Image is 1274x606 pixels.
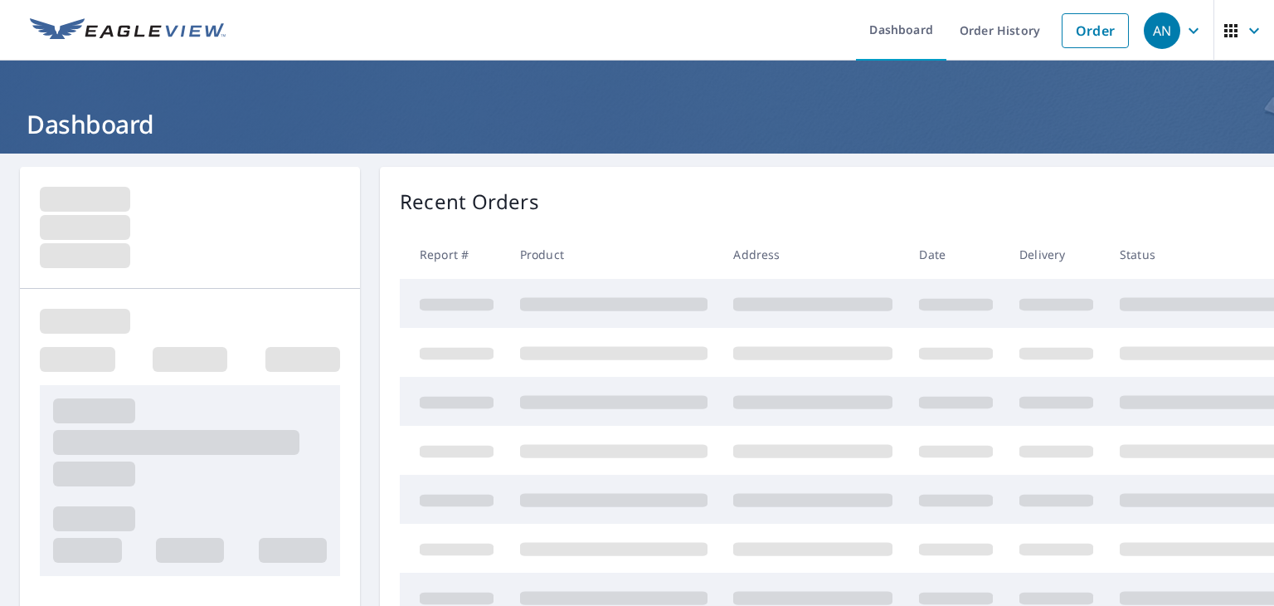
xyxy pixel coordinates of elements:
th: Address [720,230,906,279]
th: Report # [400,230,507,279]
th: Product [507,230,721,279]
th: Delivery [1006,230,1106,279]
p: Recent Orders [400,187,539,217]
div: AN [1144,12,1180,49]
th: Date [906,230,1006,279]
h1: Dashboard [20,107,1254,141]
a: Order [1062,13,1129,48]
img: EV Logo [30,18,226,43]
